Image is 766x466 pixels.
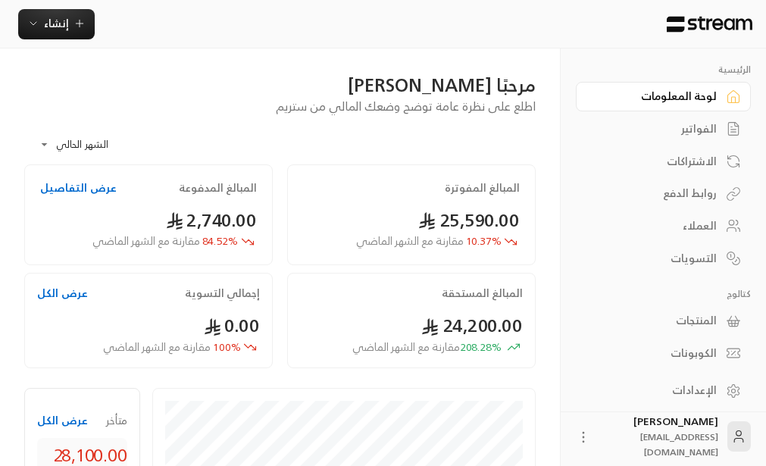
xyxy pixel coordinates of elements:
span: 208.28 % [352,339,502,355]
span: 25,590.00 [418,205,520,236]
a: روابط الدفع [576,179,751,208]
div: العملاء [595,218,717,233]
a: الاشتراكات [576,146,751,176]
h2: إجمالي التسوية [185,286,260,301]
button: عرض التفاصيل [40,180,117,195]
p: كتالوج [576,288,751,300]
div: مرحبًا [PERSON_NAME] [24,73,536,97]
span: [EMAIL_ADDRESS][DOMAIN_NAME] [640,429,718,460]
div: التسويات [595,251,717,266]
div: لوحة المعلومات [595,89,717,104]
span: مقارنة مع الشهر الماضي [103,337,211,356]
a: الإعدادات [576,376,751,405]
h2: المبالغ المفوترة [445,180,520,195]
a: المنتجات [576,306,751,336]
div: روابط الدفع [595,186,717,201]
h2: المبالغ المستحقة [442,286,523,301]
div: الفواتير [595,121,717,136]
span: متأخر [106,413,127,428]
div: الكوبونات [595,346,717,361]
img: Logo [665,16,754,33]
a: التسويات [576,243,751,273]
h2: المبالغ المدفوعة [179,180,257,195]
button: إنشاء [18,9,95,39]
span: 84.52 % [92,233,238,249]
a: الفواتير [576,114,751,144]
span: 100 % [103,339,241,355]
a: الكوبونات [576,339,751,368]
button: عرض الكل [37,286,88,301]
button: عرض الكل [37,413,88,428]
div: الاشتراكات [595,154,717,169]
a: العملاء [576,211,751,241]
div: [PERSON_NAME] [600,414,718,459]
span: 10.37 % [356,233,502,249]
span: 2,740.00 [166,205,257,236]
div: المنتجات [595,313,717,328]
span: مقارنة مع الشهر الماضي [92,231,200,250]
div: الإعدادات [595,383,717,398]
p: الرئيسية [576,64,751,76]
div: الشهر الحالي [32,125,145,164]
span: إنشاء [44,14,69,33]
span: 0.00 [204,310,260,341]
span: مقارنة مع الشهر الماضي [356,231,464,250]
span: اطلع على نظرة عامة توضح وضعك المالي من ستريم [276,95,536,117]
a: لوحة المعلومات [576,82,751,111]
span: 24,200.00 [421,310,523,341]
span: مقارنة مع الشهر الماضي [352,337,460,356]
